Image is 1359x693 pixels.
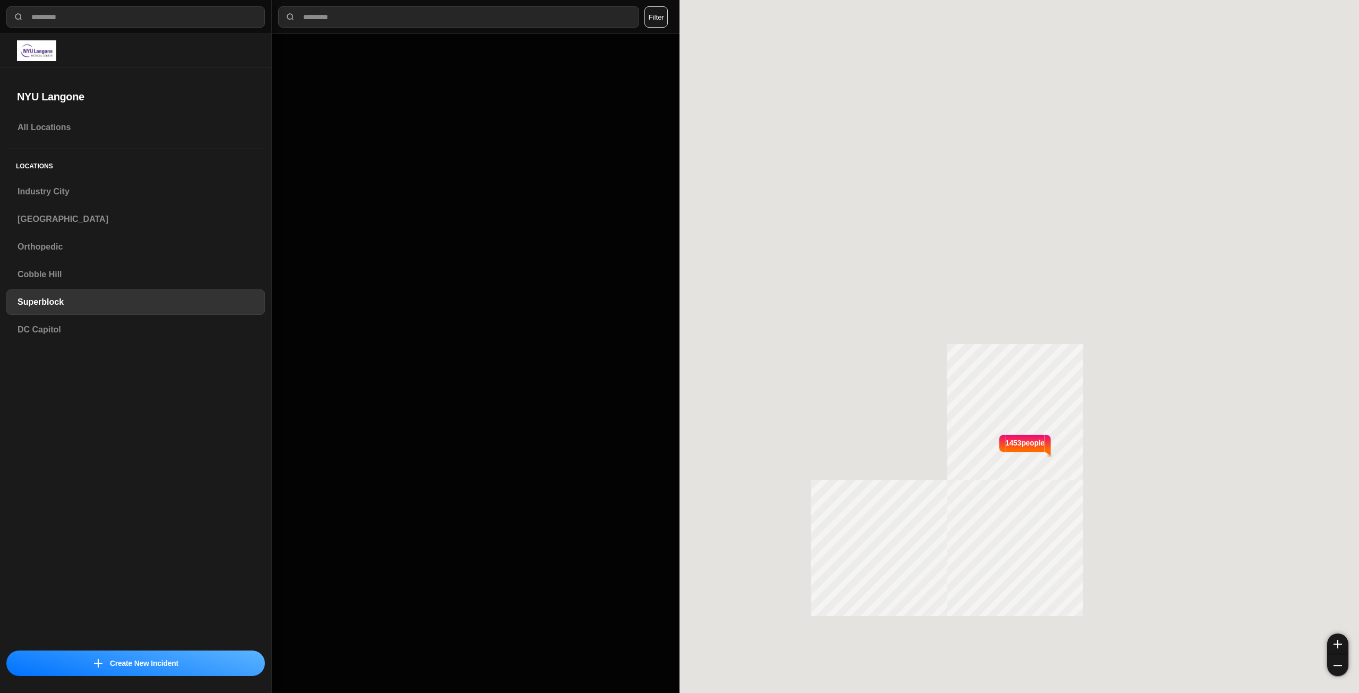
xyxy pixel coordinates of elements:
[6,149,265,179] h5: Locations
[6,179,265,204] a: Industry City
[644,6,668,28] button: Filter
[1005,438,1045,461] p: 1453 people
[110,658,178,669] p: Create New Incident
[18,121,254,134] h3: All Locations
[6,207,265,232] a: [GEOGRAPHIC_DATA]
[6,317,265,343] a: DC Capitol
[18,268,254,281] h3: Cobble Hill
[1334,661,1342,670] img: zoom-out
[1045,433,1053,457] img: notch
[285,12,296,22] img: search
[18,213,254,226] h3: [GEOGRAPHIC_DATA]
[6,262,265,287] a: Cobble Hill
[18,241,254,253] h3: Orthopedic
[1327,634,1348,655] button: zoom-in
[1334,640,1342,648] img: zoom-in
[6,289,265,315] a: Superblock
[6,651,265,676] button: iconCreate New Incident
[6,234,265,260] a: Orthopedic
[6,115,265,140] a: All Locations
[18,185,254,198] h3: Industry City
[94,659,102,668] img: icon
[18,296,254,309] h3: Superblock
[13,12,24,22] img: search
[17,40,56,61] img: logo
[18,323,254,336] h3: DC Capitol
[1327,655,1348,676] button: zoom-out
[17,89,254,104] h2: NYU Langone
[997,433,1005,457] img: notch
